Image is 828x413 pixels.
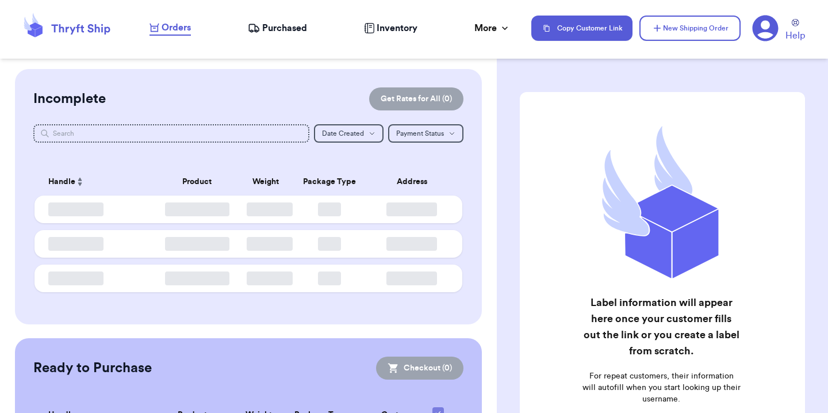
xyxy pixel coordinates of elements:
[582,370,741,405] p: For repeat customers, their information will autofill when you start looking up their username.
[48,176,75,188] span: Handle
[162,21,191,35] span: Orders
[33,124,309,143] input: Search
[474,21,511,35] div: More
[376,357,463,380] button: Checkout (0)
[396,130,444,137] span: Payment Status
[322,130,364,137] span: Date Created
[248,21,307,35] a: Purchased
[33,90,106,108] h2: Incomplete
[262,21,307,35] span: Purchased
[368,168,462,196] th: Address
[369,87,463,110] button: Get Rates for All (0)
[388,124,463,143] button: Payment Status
[240,168,291,196] th: Weight
[639,16,741,41] button: New Shipping Order
[531,16,632,41] button: Copy Customer Link
[582,295,741,359] h2: Label information will appear here once your customer fills out the link or you create a label fr...
[364,21,417,35] a: Inventory
[75,175,85,189] button: Sort ascending
[291,168,368,196] th: Package Type
[154,168,240,196] th: Product
[33,359,152,377] h2: Ready to Purchase
[149,21,191,36] a: Orders
[377,21,417,35] span: Inventory
[785,29,805,43] span: Help
[785,19,805,43] a: Help
[314,124,384,143] button: Date Created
